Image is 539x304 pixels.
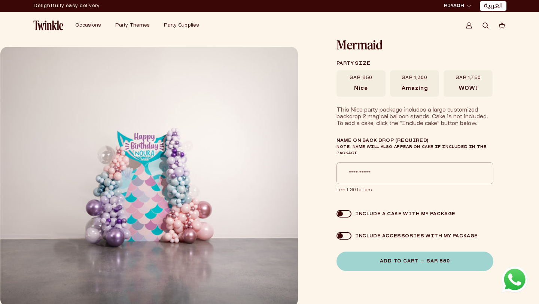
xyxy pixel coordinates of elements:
summary: Search [477,17,494,34]
span: WOW! [459,85,477,92]
img: Twinkle [33,21,63,30]
span: Limit 30 letters. [337,187,493,193]
div: This Nice party package includes a large customized backdrop 2 magical balloon stands. Cake is no... [337,107,494,127]
span: Party Supplies [164,23,199,28]
span: SAR 850 [350,75,372,81]
a: Party Themes [115,22,149,28]
a: العربية [484,2,503,10]
button: Add to Cart — SAR 850 [337,252,493,271]
button: RIYADH [442,2,473,10]
div: Include accessories with my package [351,233,478,239]
span: Nice [354,85,368,92]
span: RIYADH [444,3,464,9]
span: Party Themes [115,23,149,28]
div: Include a cake with my package [351,211,456,217]
div: Announcement [34,0,100,12]
span: Occasions [75,23,101,28]
span: Note: Name will also appear on cake if included in the package [337,145,486,155]
summary: Party Supplies [159,18,209,33]
span: Amazing [402,85,428,92]
a: Party Supplies [164,22,199,28]
span: Add to Cart — SAR 850 [380,259,450,264]
legend: Party size [337,57,493,70]
summary: Party Themes [111,18,159,33]
p: Delightfully easy delivery [34,0,100,12]
a: Occasions [75,22,101,28]
span: SAR 1,750 [456,75,481,81]
span: SAR 1,300 [402,75,427,81]
summary: Occasions [71,18,111,33]
label: Name on Back Drop (required) [337,138,493,156]
h1: Mermaid [337,39,493,51]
